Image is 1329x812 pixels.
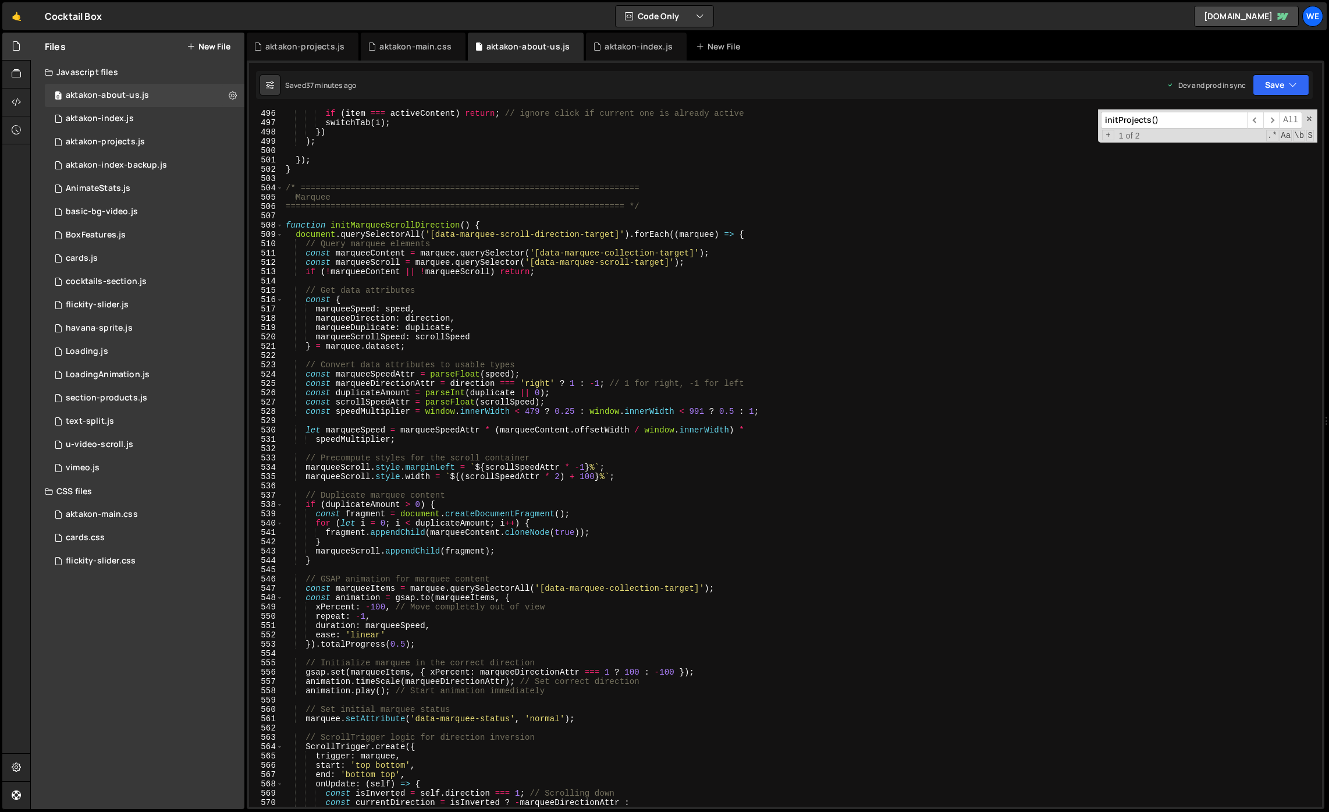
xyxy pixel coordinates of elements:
div: 12094/34666.css [45,526,244,549]
div: 559 [249,696,283,705]
div: aktakon-main.css [379,41,452,52]
div: 528 [249,407,283,416]
div: 527 [249,398,283,407]
div: 523 [249,360,283,370]
div: 503 [249,174,283,183]
span: Whole Word Search [1293,130,1305,141]
div: 519 [249,323,283,332]
div: 12094/43205.css [45,503,244,526]
span: Search In Selection [1306,130,1314,141]
div: CSS files [31,480,244,503]
div: 12094/30497.js [45,224,244,247]
a: [DOMAIN_NAME] [1194,6,1299,27]
div: Dev and prod in sync [1167,80,1246,90]
div: cards.js [66,253,98,264]
div: aktakon-index-backup.js [66,160,167,171]
div: 507 [249,211,283,221]
div: 546 [249,575,283,584]
div: flickity-slider.css [66,556,136,566]
div: 526 [249,388,283,398]
div: 531 [249,435,283,444]
div: We [1302,6,1323,27]
div: 12094/35475.css [45,549,244,573]
div: 563 [249,733,283,742]
div: 565 [249,751,283,761]
div: 542 [249,537,283,547]
div: 539 [249,509,283,519]
div: 558 [249,686,283,696]
div: 541 [249,528,283,537]
div: havana-sprite.js [66,323,133,334]
span: RegExp Search [1266,130,1278,141]
div: 564 [249,742,283,751]
div: aktakon-about-us.js [66,90,149,101]
div: aktakon-index.js [605,41,673,52]
div: 511 [249,249,283,258]
div: 500 [249,146,283,155]
div: AnimateStats.js [66,183,130,194]
div: 498 [249,127,283,137]
button: New File [187,42,230,51]
div: 538 [249,500,283,509]
div: 508 [249,221,283,230]
span: 0 [55,92,62,101]
div: vimeo.js [66,463,100,473]
div: section-products.js [66,393,147,403]
div: 504 [249,183,283,193]
div: 556 [249,668,283,677]
div: 567 [249,770,283,779]
div: 517 [249,304,283,314]
div: 513 [249,267,283,276]
div: 533 [249,453,283,463]
div: 509 [249,230,283,239]
div: BoxFeatures.js [66,230,126,240]
div: 496 [249,109,283,118]
div: 516 [249,295,283,304]
div: 525 [249,379,283,388]
div: 12094/36679.js [45,317,244,340]
div: 505 [249,193,283,202]
div: 12094/30498.js [45,177,244,200]
span: ​ [1247,112,1263,129]
div: 518 [249,314,283,323]
div: aktakon-projects.js [66,137,145,147]
div: 512 [249,258,283,267]
div: aktakon-index.js [66,114,134,124]
div: 12094/29507.js [45,456,244,480]
span: CaseSensitive Search [1280,130,1292,141]
div: 12094/36058.js [45,200,244,224]
div: aktakon-projects.js [265,41,344,52]
div: 568 [249,779,283,789]
div: 555 [249,658,283,668]
div: 548 [249,593,283,602]
div: 515 [249,286,283,295]
div: 521 [249,342,283,351]
div: 12094/44174.js [45,154,244,177]
div: 510 [249,239,283,249]
div: 12094/34793.js [45,247,244,270]
div: 497 [249,118,283,127]
div: 554 [249,649,283,658]
div: 561 [249,714,283,724]
div: 557 [249,677,283,686]
span: Toggle Replace mode [1102,130,1114,140]
div: 560 [249,705,283,714]
div: 522 [249,351,283,360]
div: 12094/36060.js [45,270,244,293]
button: Code Only [616,6,713,27]
div: 12094/44389.js [45,130,244,154]
a: 🤙 [2,2,31,30]
div: aktakon-main.css [66,509,138,520]
div: u-video-scroll.js [66,439,133,450]
h2: Files [45,40,66,53]
div: cards.css [66,533,105,543]
div: basic-bg-video.js [66,207,138,217]
div: 545 [249,565,283,575]
div: 566 [249,761,283,770]
div: New File [696,41,745,52]
div: 12094/44521.js [45,84,244,107]
div: 520 [249,332,283,342]
div: 537 [249,491,283,500]
div: 12094/35474.js [45,293,244,317]
div: 549 [249,602,283,612]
